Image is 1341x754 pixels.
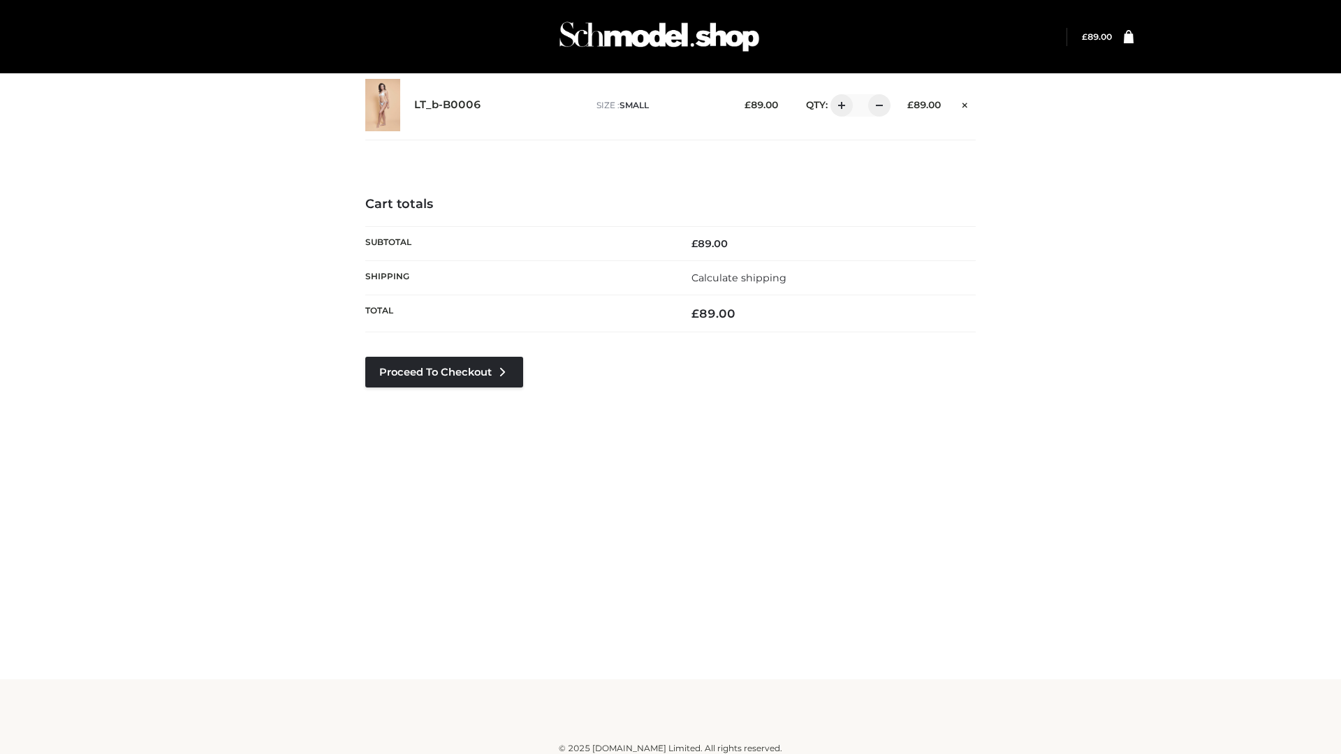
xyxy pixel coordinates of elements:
bdi: 89.00 [1082,31,1112,42]
a: £89.00 [1082,31,1112,42]
bdi: 89.00 [691,306,735,320]
span: £ [1082,31,1087,42]
p: size : [596,99,723,112]
a: Proceed to Checkout [365,357,523,387]
span: £ [691,237,698,250]
th: Shipping [365,260,670,295]
span: £ [745,99,751,110]
div: QTY: [792,94,886,117]
h4: Cart totals [365,197,976,212]
img: Schmodel Admin 964 [555,9,764,64]
bdi: 89.00 [907,99,941,110]
th: Total [365,295,670,332]
span: £ [691,306,699,320]
a: Remove this item [955,94,976,112]
th: Subtotal [365,226,670,260]
span: SMALL [620,100,649,110]
span: £ [907,99,914,110]
bdi: 89.00 [745,99,778,110]
bdi: 89.00 [691,237,728,250]
a: LT_b-B0006 [414,98,481,112]
a: Calculate shipping [691,272,786,284]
